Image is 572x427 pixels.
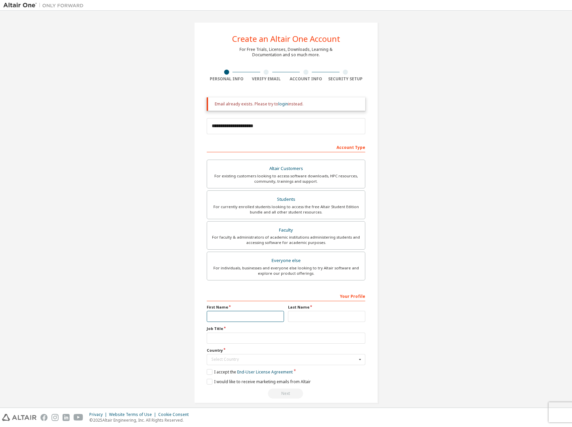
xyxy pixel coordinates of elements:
[240,47,332,58] div: For Free Trials, Licenses, Downloads, Learning & Documentation and so much more.
[52,414,59,421] img: instagram.svg
[207,142,365,152] div: Account Type
[211,265,361,276] div: For individuals, businesses and everyone else looking to try Altair software and explore our prod...
[207,389,365,399] div: Email already exists
[326,76,366,82] div: Security Setup
[207,326,365,331] label: Job Title
[211,226,361,235] div: Faculty
[247,76,286,82] div: Verify Email
[215,101,360,107] div: Email already exists. Please try to instead.
[74,414,83,421] img: youtube.svg
[211,204,361,215] div: For currently enrolled students looking to access the free Altair Student Edition bundle and all ...
[63,414,70,421] img: linkedin.svg
[207,369,293,375] label: I accept the
[211,164,361,173] div: Altair Customers
[109,412,158,417] div: Website Terms of Use
[232,35,340,43] div: Create an Altair One Account
[211,235,361,245] div: For faculty & administrators of academic institutions administering students and accessing softwa...
[89,417,193,423] p: © 2025 Altair Engineering, Inc. All Rights Reserved.
[3,2,87,9] img: Altair One
[89,412,109,417] div: Privacy
[207,290,365,301] div: Your Profile
[207,348,365,353] label: Country
[207,379,311,385] label: I would like to receive marketing emails from Altair
[2,414,36,421] img: altair_logo.svg
[40,414,47,421] img: facebook.svg
[286,76,326,82] div: Account Info
[211,195,361,204] div: Students
[207,76,247,82] div: Personal Info
[288,305,365,310] label: Last Name
[207,305,284,310] label: First Name
[211,357,357,361] div: Select Country
[211,173,361,184] div: For existing customers looking to access software downloads, HPC resources, community, trainings ...
[278,101,288,107] a: login
[237,369,293,375] a: End-User License Agreement
[211,256,361,265] div: Everyone else
[158,412,193,417] div: Cookie Consent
